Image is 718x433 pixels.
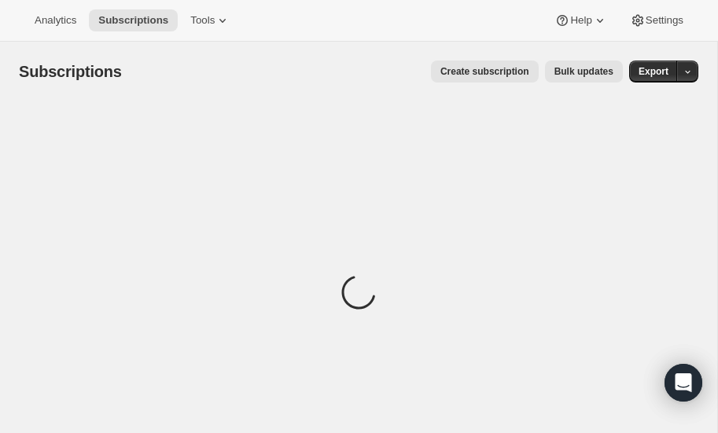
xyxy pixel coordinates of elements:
button: Bulk updates [545,61,623,83]
span: Settings [646,14,683,27]
button: Help [545,9,617,31]
button: Export [629,61,678,83]
span: Create subscription [440,65,529,78]
span: Subscriptions [98,14,168,27]
span: Help [570,14,591,27]
span: Export [639,65,668,78]
span: Analytics [35,14,76,27]
button: Tools [181,9,240,31]
span: Bulk updates [554,65,613,78]
button: Subscriptions [89,9,178,31]
button: Create subscription [431,61,539,83]
span: Tools [190,14,215,27]
button: Settings [620,9,693,31]
div: Open Intercom Messenger [665,364,702,402]
span: Subscriptions [19,63,122,80]
button: Analytics [25,9,86,31]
